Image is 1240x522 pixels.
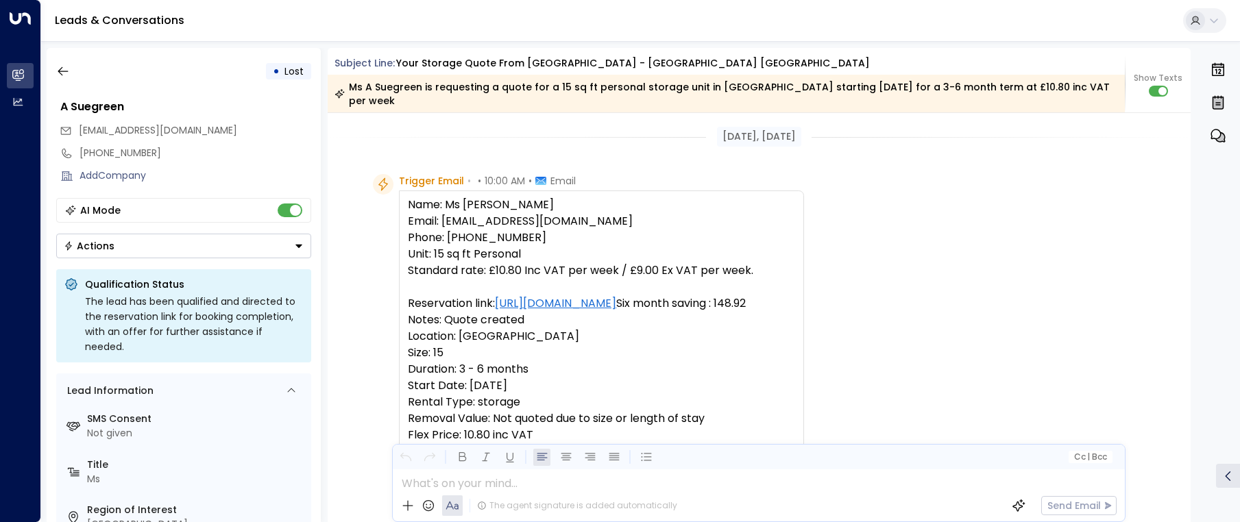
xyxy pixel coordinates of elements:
div: [PHONE_NUMBER] [80,146,311,160]
div: Ms A Suegreen is requesting a quote for a 15 sq ft personal storage unit in [GEOGRAPHIC_DATA] sta... [335,80,1117,108]
span: angelasuegreen@hotmail.com [79,123,237,138]
span: Show Texts [1134,72,1182,84]
div: Not given [87,426,306,440]
div: Actions [64,240,114,252]
span: • [478,174,481,188]
span: Trigger Email [399,174,464,188]
span: [EMAIL_ADDRESS][DOMAIN_NAME] [79,123,237,137]
p: Qualification Status [85,277,303,291]
span: | [1087,452,1090,462]
div: AddCompany [80,169,311,183]
div: Ms [87,472,306,486]
span: • [528,174,532,188]
div: [DATE], [DATE] [717,127,801,147]
span: Cc Bcc [1074,452,1107,462]
span: Subject Line: [335,56,395,70]
label: Region of Interest [87,503,306,517]
a: Leads & Conversations [55,12,184,28]
div: The lead has been qualified and directed to the reservation link for booking completion, with an ... [85,294,303,354]
span: 10:00 AM [485,174,525,188]
label: SMS Consent [87,412,306,426]
button: Redo [421,449,438,466]
label: Title [87,458,306,472]
div: Your storage quote from [GEOGRAPHIC_DATA] - [GEOGRAPHIC_DATA] [GEOGRAPHIC_DATA] [396,56,870,71]
pre: Name: Ms [PERSON_NAME] Email: [EMAIL_ADDRESS][DOMAIN_NAME] Phone: [PHONE_NUMBER] Unit: 15 sq ft P... [408,197,795,476]
span: Email [550,174,576,188]
div: A Suegreen [60,99,311,115]
div: Lead Information [62,384,154,398]
span: • [467,174,471,188]
button: Undo [397,449,414,466]
div: Button group with a nested menu [56,234,311,258]
a: [URL][DOMAIN_NAME] [495,295,616,312]
div: • [273,59,280,84]
span: Lost [284,64,304,78]
div: The agent signature is added automatically [477,499,677,512]
button: Actions [56,234,311,258]
button: Cc|Bcc [1069,451,1113,464]
div: AI Mode [80,203,121,217]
